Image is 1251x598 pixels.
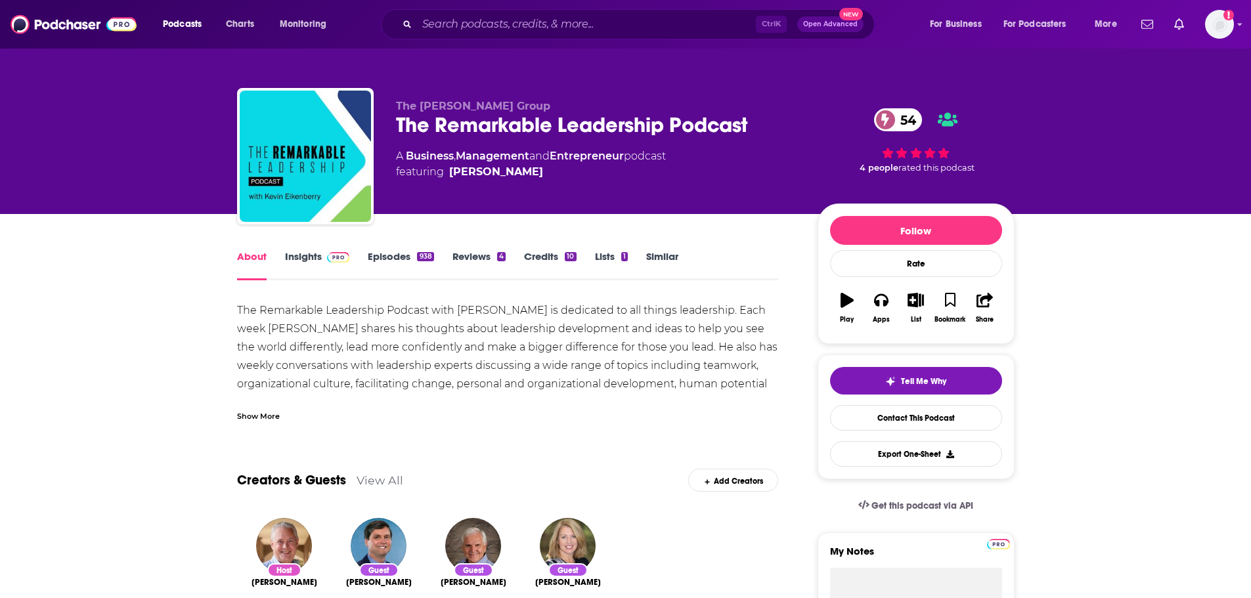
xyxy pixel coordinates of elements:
[860,163,898,173] span: 4 people
[454,563,493,577] div: Guest
[357,473,403,487] a: View All
[840,316,854,324] div: Play
[226,15,254,33] span: Charts
[987,537,1010,549] a: Pro website
[406,150,454,162] a: Business
[839,8,863,20] span: New
[1136,13,1158,35] a: Show notifications dropdown
[1169,13,1189,35] a: Show notifications dropdown
[237,301,779,412] div: The Remarkable Leadership Podcast with [PERSON_NAME] is dedicated to all things leadership. Each ...
[987,539,1010,549] img: Podchaser Pro
[280,15,326,33] span: Monitoring
[11,12,137,37] img: Podchaser - Follow, Share and Rate Podcasts
[535,577,601,587] span: [PERSON_NAME]
[565,252,576,261] div: 10
[871,500,973,511] span: Get this podcast via API
[818,100,1015,181] div: 54 4 peoplerated this podcast
[256,518,312,574] img: Kevin Eikenberry
[911,316,921,324] div: List
[1223,10,1234,20] svg: Add a profile image
[1003,15,1066,33] span: For Podcasters
[646,250,678,280] a: Similar
[237,250,267,280] a: About
[548,563,588,577] div: Guest
[688,469,778,492] div: Add Creators
[252,577,317,587] span: [PERSON_NAME]
[454,150,456,162] span: ,
[901,376,946,387] span: Tell Me Why
[1205,10,1234,39] img: User Profile
[830,284,864,331] button: Play
[1095,15,1117,33] span: More
[271,14,343,35] button: open menu
[368,250,433,280] a: Episodes938
[921,14,998,35] button: open menu
[285,250,350,280] a: InsightsPodchaser Pro
[452,250,506,280] a: Reviews4
[830,545,1002,568] label: My Notes
[346,577,412,587] span: [PERSON_NAME]
[830,367,1002,395] button: tell me why sparkleTell Me Why
[417,14,756,35] input: Search podcasts, credits, & more...
[830,441,1002,467] button: Export One-Sheet
[873,316,890,324] div: Apps
[456,150,529,162] a: Management
[154,14,219,35] button: open menu
[898,163,975,173] span: rated this podcast
[595,250,628,280] a: Lists1
[621,252,628,261] div: 1
[524,250,576,280] a: Credits10
[359,563,399,577] div: Guest
[885,376,896,387] img: tell me why sparkle
[237,472,346,488] a: Creators & Guests
[217,14,262,35] a: Charts
[874,108,923,131] a: 54
[396,100,550,112] span: The [PERSON_NAME] Group
[830,405,1002,431] a: Contact This Podcast
[756,16,787,33] span: Ctrl K
[240,91,371,222] img: The Remarkable Leadership Podcast
[864,284,898,331] button: Apps
[1205,10,1234,39] button: Show profile menu
[797,16,864,32] button: Open AdvancedNew
[830,250,1002,277] div: Rate
[346,577,412,587] a: Bradley Staats
[497,252,506,261] div: 4
[930,15,982,33] span: For Business
[976,316,994,324] div: Share
[529,150,550,162] span: and
[967,284,1001,331] button: Share
[445,518,501,574] img: Steve Shallenberger
[830,216,1002,245] button: Follow
[351,518,406,574] img: Bradley Staats
[393,9,887,39] div: Search podcasts, credits, & more...
[995,14,1086,35] button: open menu
[848,490,984,522] a: Get this podcast via API
[396,148,666,180] div: A podcast
[933,284,967,331] button: Bookmark
[934,316,965,324] div: Bookmark
[1205,10,1234,39] span: Logged in as megcassidy
[449,164,543,180] a: Kevin Eikenberry
[327,252,350,263] img: Podchaser Pro
[396,164,666,180] span: featuring
[803,21,858,28] span: Open Advanced
[535,577,601,587] a: Liz Wiseman
[1086,14,1133,35] button: open menu
[550,150,624,162] a: Entrepreneur
[267,563,301,577] div: Host
[887,108,923,131] span: 54
[417,252,433,261] div: 938
[441,577,506,587] a: Steve Shallenberger
[252,577,317,587] a: Kevin Eikenberry
[898,284,933,331] button: List
[441,577,506,587] span: [PERSON_NAME]
[540,518,596,574] img: Liz Wiseman
[163,15,202,33] span: Podcasts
